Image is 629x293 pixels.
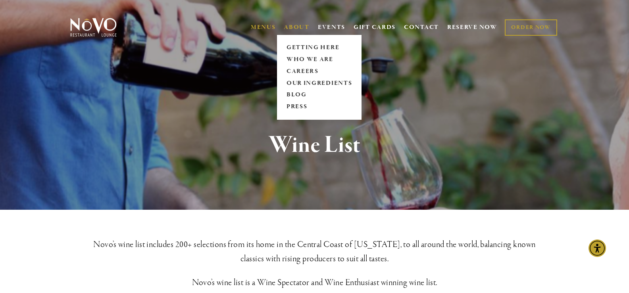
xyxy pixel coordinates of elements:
[589,239,606,257] div: Accessibility Menu
[83,276,546,290] h3: Novo’s wine list is a Wine Spectator and Wine Enthusiast winning wine list.
[284,42,354,54] a: GETTING HERE
[505,19,557,36] a: ORDER NOW
[83,132,546,158] h1: Wine List
[318,23,345,31] a: EVENTS
[284,23,310,31] a: ABOUT
[284,54,354,65] a: WHO WE ARE
[69,17,118,37] img: Novo Restaurant &amp; Lounge
[284,89,354,101] a: BLOG
[354,20,396,35] a: GIFT CARDS
[284,77,354,89] a: OUR INGREDIENTS
[284,65,354,77] a: CAREERS
[284,101,354,113] a: PRESS
[447,20,497,35] a: RESERVE NOW
[83,237,546,266] h3: Novo’s wine list includes 200+ selections from its home in the Central Coast of [US_STATE], to al...
[251,23,276,31] a: MENUS
[404,20,439,35] a: CONTACT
